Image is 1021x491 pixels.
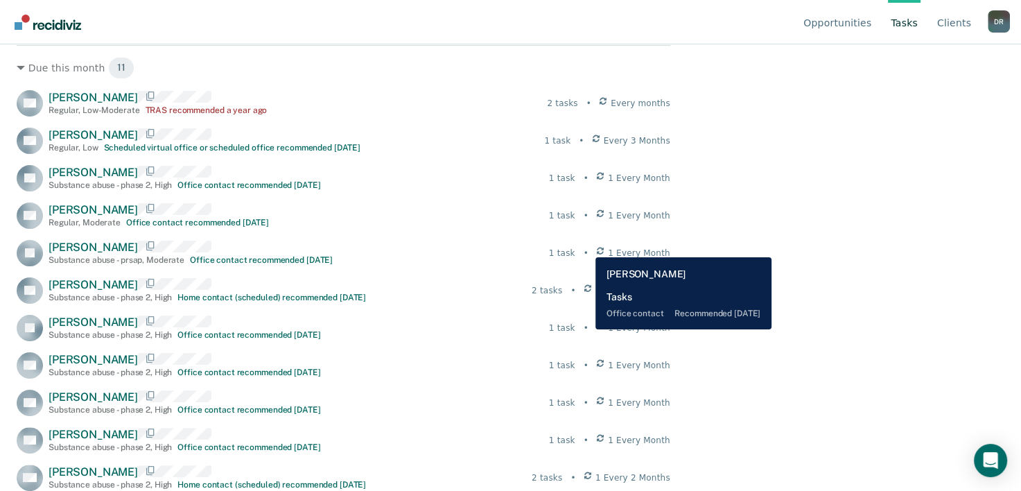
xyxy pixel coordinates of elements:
div: • [584,434,588,447]
div: Regular , Moderate [49,218,121,227]
span: 1 Every Month [608,322,670,334]
div: Office contact recommended [DATE] [190,255,333,265]
img: Recidiviz [15,15,81,30]
span: [PERSON_NAME] [49,241,138,254]
div: Substance abuse - prsap , Moderate [49,255,184,265]
div: Substance abuse - phase 2 , High [49,442,172,452]
span: 1 Every Month [608,209,670,222]
span: 1 Every Month [608,359,670,372]
span: Every months [611,97,670,110]
span: Every 3 Months [604,135,670,147]
div: Due this month 11 [17,57,670,79]
div: Substance abuse - phase 2 , High [49,368,172,377]
div: 1 task [549,322,575,334]
div: Office contact recommended [DATE] [177,180,320,190]
div: • [586,97,591,110]
div: Office contact recommended [DATE] [177,368,320,377]
span: [PERSON_NAME] [49,128,138,141]
div: Office contact recommended [DATE] [177,330,320,340]
span: 1 Every 2 Months [595,284,670,297]
div: Regular , Low [49,143,98,153]
div: Home contact (scheduled) recommended [DATE] [177,480,366,490]
span: 1 Every Month [608,397,670,409]
div: Office contact recommended [DATE] [177,405,320,415]
div: • [570,284,575,297]
span: [PERSON_NAME] [49,465,138,479]
div: D R [988,10,1010,33]
div: • [584,172,588,184]
span: 1 Every Month [608,172,670,184]
div: • [584,322,588,334]
div: 2 tasks [532,284,562,297]
div: 2 tasks [532,472,562,484]
span: [PERSON_NAME] [49,278,138,291]
div: Regular , Low-Moderate [49,105,140,115]
div: TRAS recommended a year ago [146,105,268,115]
div: Office contact recommended [DATE] [177,442,320,452]
span: [PERSON_NAME] [49,353,138,366]
span: 1 Every Month [608,434,670,447]
span: 11 [108,57,134,79]
div: Substance abuse - phase 2 , High [49,180,172,190]
div: 1 task [549,172,575,184]
div: • [584,247,588,259]
button: Profile dropdown button [988,10,1010,33]
div: Scheduled virtual office or scheduled office recommended [DATE] [104,143,360,153]
div: • [584,397,588,409]
div: Office contact recommended [DATE] [126,218,269,227]
div: Substance abuse - phase 2 , High [49,330,172,340]
div: Home contact (scheduled) recommended [DATE] [177,293,366,302]
span: [PERSON_NAME] [49,166,138,179]
div: • [579,135,584,147]
div: Substance abuse - phase 2 , High [49,405,172,415]
span: [PERSON_NAME] [49,203,138,216]
span: [PERSON_NAME] [49,390,138,404]
div: 1 task [549,434,575,447]
div: Open Intercom Messenger [974,444,1007,477]
div: 1 task [549,359,575,372]
div: Substance abuse - phase 2 , High [49,293,172,302]
div: • [570,472,575,484]
div: 1 task [549,247,575,259]
div: 2 tasks [547,97,577,110]
div: • [584,359,588,372]
span: 1 Every Month [608,247,670,259]
div: 1 task [544,135,570,147]
span: [PERSON_NAME] [49,91,138,104]
span: 1 Every 2 Months [595,472,670,484]
span: [PERSON_NAME] [49,316,138,329]
div: 1 task [549,209,575,222]
span: [PERSON_NAME] [49,428,138,441]
div: 1 task [549,397,575,409]
div: Substance abuse - phase 2 , High [49,480,172,490]
div: • [584,209,588,222]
